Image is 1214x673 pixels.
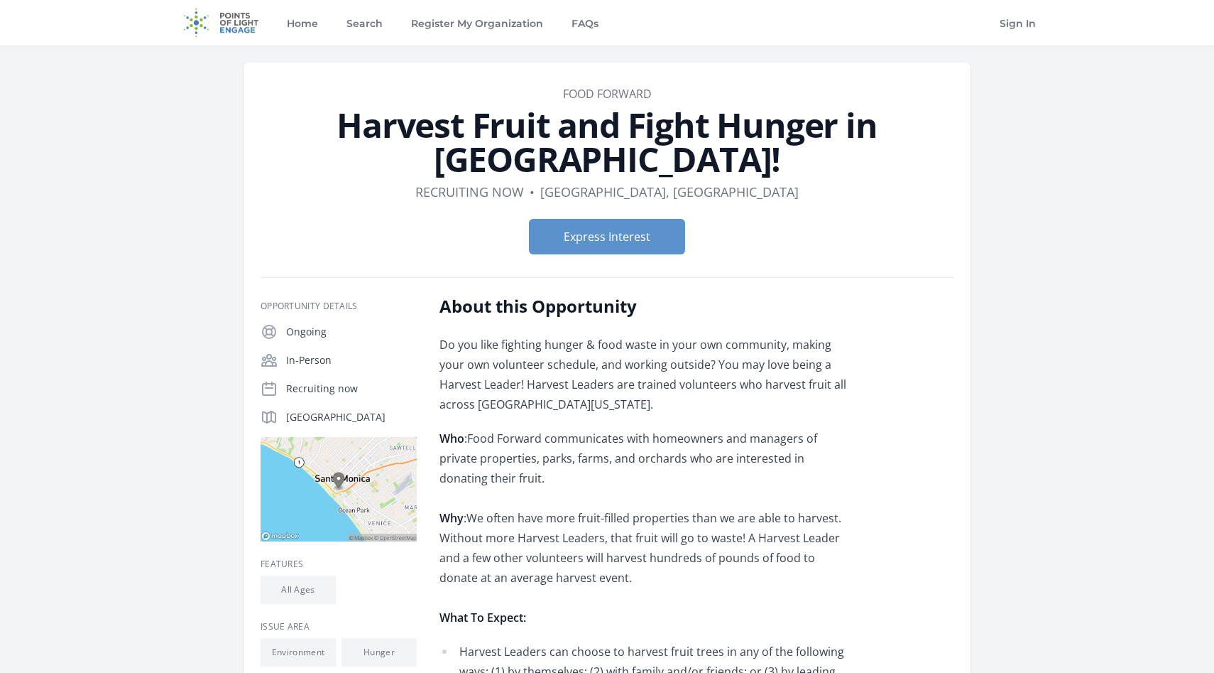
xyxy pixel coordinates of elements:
span: : [439,431,467,446]
img: Map [261,437,417,542]
div: • [530,182,535,202]
li: All Ages [261,576,336,604]
dd: [GEOGRAPHIC_DATA], [GEOGRAPHIC_DATA] [540,182,799,202]
li: Hunger [341,638,417,667]
button: Express Interest [529,219,685,254]
h1: Harvest Fruit and Fight Hunger in [GEOGRAPHIC_DATA]! [261,108,953,176]
h2: About this Opportunity [439,295,855,318]
p: Ongoing [286,325,417,339]
h3: Features [261,559,417,570]
span: What To Expect [439,610,523,625]
dd: Recruiting now [415,182,524,202]
h3: Issue area [261,621,417,632]
h3: Opportunity Details [261,301,417,312]
p: [GEOGRAPHIC_DATA] [286,410,417,424]
li: Environment [261,638,336,667]
p: Recruiting now [286,382,417,396]
strong: Why [439,510,464,526]
strong: : [439,610,526,625]
p: In-Person [286,353,417,367]
strong: Who [439,431,464,446]
a: Food Forward [563,86,652,102]
span: : [439,510,466,526]
p: Do you like fighting hunger & food waste in your own community, making your own volunteer schedul... [439,335,855,414]
p: Food Forward communicates with homeowners and managers of private properties, parks, farms, and o... [439,429,855,628]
